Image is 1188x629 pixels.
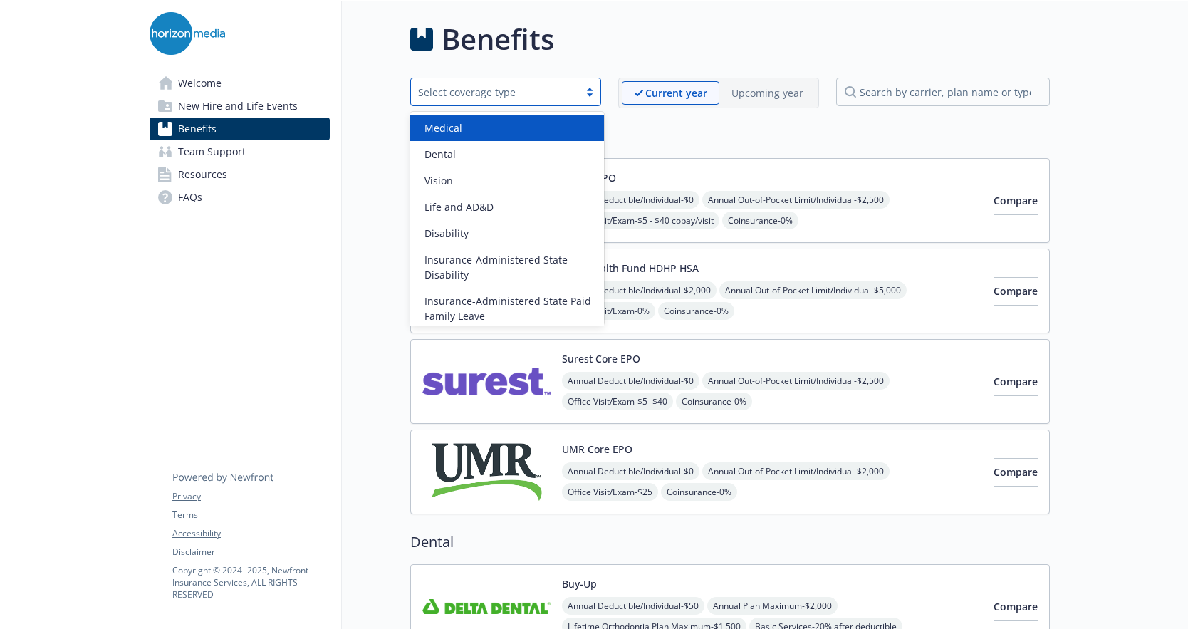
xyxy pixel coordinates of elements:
a: Resources [150,163,330,186]
span: Medical [424,120,462,135]
a: FAQs [150,186,330,209]
a: Privacy [172,490,329,503]
a: New Hire and Life Events [150,95,330,118]
span: Team Support [178,140,246,163]
div: Select coverage type [418,85,572,100]
h2: Medical [410,125,1050,147]
a: Terms [172,509,329,521]
input: search by carrier, plan name or type [836,78,1050,106]
a: Benefits [150,118,330,140]
button: Surest Core EPO [562,351,640,366]
span: Office Visit/Exam - $5 -$40 [562,393,673,410]
span: Coinsurance - 0% [722,212,798,229]
button: Compare [994,277,1038,306]
span: Coinsurance - 0% [676,393,752,410]
span: Disability [424,226,469,241]
a: Accessibility [172,527,329,540]
a: Team Support [150,140,330,163]
button: UMR Core EPO [562,442,632,457]
span: Coinsurance - 0% [661,483,737,501]
span: Coinsurance - 0% [658,302,734,320]
span: Annual Deductible/Individual - $2,000 [562,281,717,299]
span: Annual Out-of-Pocket Limit/Individual - $2,500 [702,372,890,390]
p: Upcoming year [731,85,803,100]
h1: Benefits [442,18,554,61]
span: Welcome [178,72,222,95]
span: Annual Deductible/Individual - $0 [562,372,699,390]
span: Annual Deductible/Individual - $50 [562,597,704,615]
img: Surest carrier logo [422,351,551,412]
h2: Dental [410,531,1050,553]
span: New Hire and Life Events [178,95,298,118]
span: Compare [994,284,1038,298]
span: Vision [424,173,453,188]
button: Buy-Up [562,576,597,591]
span: Annual Deductible/Individual - $0 [562,462,699,480]
span: Life and AD&D [424,199,494,214]
button: Compare [994,187,1038,215]
span: Office Visit/Exam - $25 [562,483,658,501]
span: Annual Deductible/Individual - $0 [562,191,699,209]
span: Office Visit/Exam - $5 - $40 copay/visit [562,212,719,229]
a: Disclaimer [172,546,329,558]
span: Dental [424,147,456,162]
span: Annual Out-of-Pocket Limit/Individual - $5,000 [719,281,907,299]
img: UMR carrier logo [422,442,551,502]
button: Compare [994,368,1038,396]
span: Office Visit/Exam - 0% [562,302,655,320]
span: Annual Out-of-Pocket Limit/Individual - $2,000 [702,462,890,480]
span: FAQs [178,186,202,209]
a: Welcome [150,72,330,95]
span: Resources [178,163,227,186]
p: Copyright © 2024 - 2025 , Newfront Insurance Services, ALL RIGHTS RESERVED [172,564,329,601]
span: Insurance-Administered State Disability [424,252,595,282]
span: Annual Out-of-Pocket Limit/Individual - $2,500 [702,191,890,209]
span: Compare [994,375,1038,388]
button: Compare [994,458,1038,487]
span: Compare [994,600,1038,613]
span: Compare [994,194,1038,207]
p: Current year [645,85,707,100]
span: Insurance-Administered State Paid Family Leave [424,293,595,323]
span: Annual Plan Maximum - $2,000 [707,597,838,615]
span: Compare [994,465,1038,479]
span: Benefits [178,118,217,140]
button: Compare [994,593,1038,621]
button: UMR Health Fund HDHP HSA [562,261,699,276]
